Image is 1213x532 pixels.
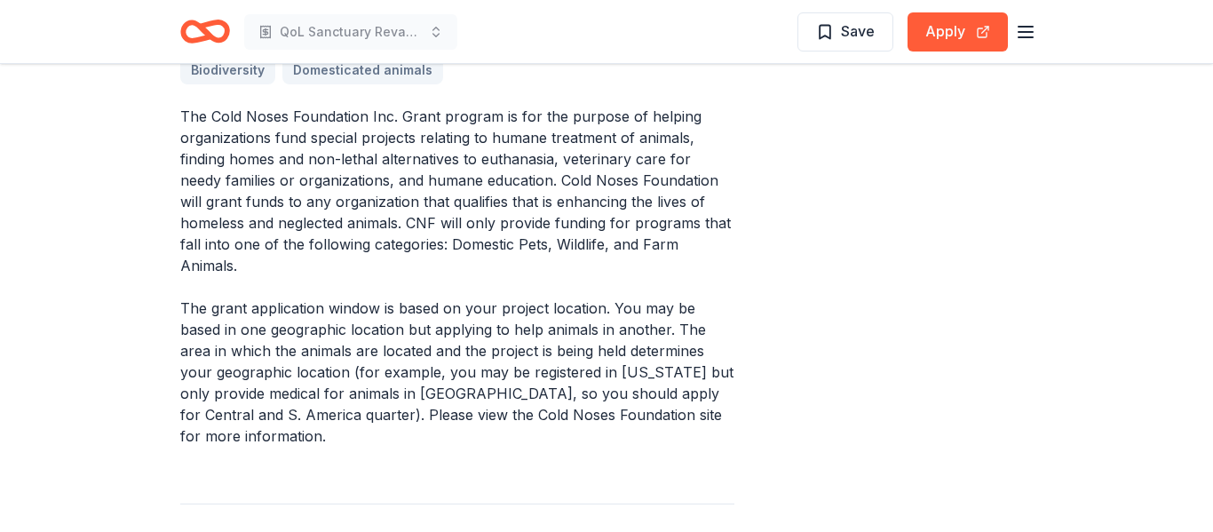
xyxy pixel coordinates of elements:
span: QoL Sanctuary Revamp [280,21,422,43]
p: The Cold Noses Foundation Inc. Grant program is for the purpose of helping organizations fund spe... [180,106,734,276]
p: The grant application window is based on your project location. You may be based in one geographi... [180,298,734,447]
button: Save [797,12,893,52]
span: Save [841,20,875,43]
a: Home [180,11,230,52]
button: QoL Sanctuary Revamp [244,14,457,50]
button: Apply [908,12,1008,52]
